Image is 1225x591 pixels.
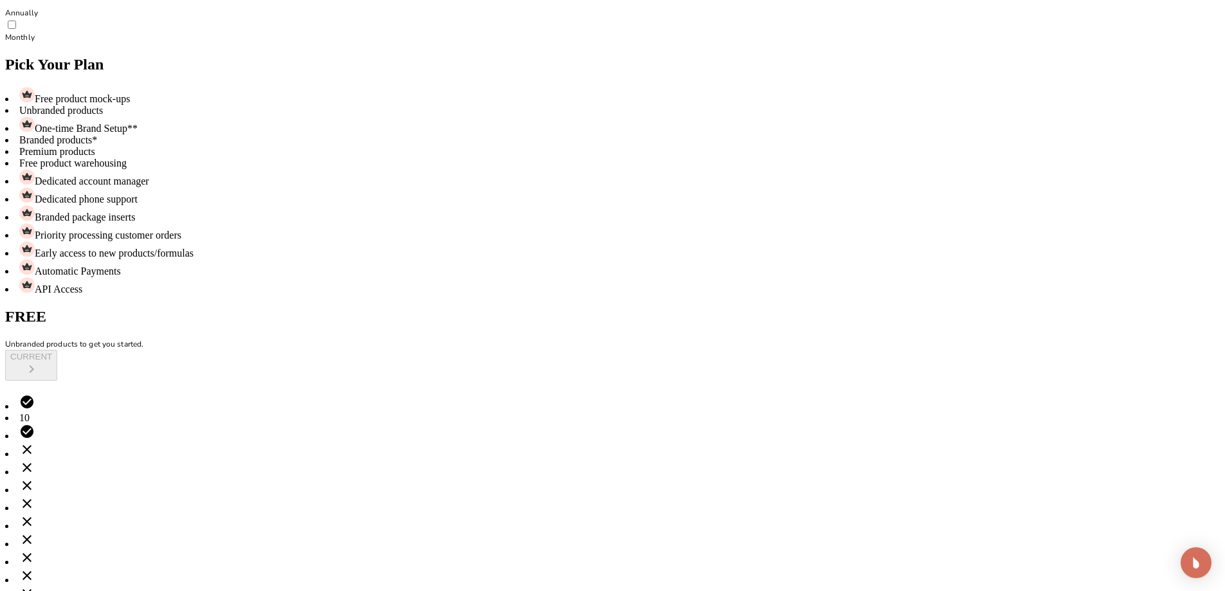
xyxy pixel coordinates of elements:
li: Free product warehousing [5,158,1220,169]
p: Unbranded products to get you started. [5,338,1220,350]
li: Dedicated phone support [5,187,1220,205]
li: One-time Brand Setup** [5,116,1220,134]
h1: Pick Your Plan [5,56,1220,73]
li: Priority processing customer orders [5,223,1220,241]
li: Premium products [5,146,1220,158]
li: Dedicated account manager [5,169,1220,187]
li: 10 [5,412,1220,424]
h1: FREE [5,308,1220,325]
li: Free product mock-ups [5,87,1220,105]
div: Open Intercom Messenger [1181,547,1211,578]
li: Branded package inserts [5,205,1220,223]
li: Branded products* [5,134,1220,146]
li: Early access to new products/formulas [5,241,1220,259]
li: Automatic Payments [5,259,1220,277]
li: API Access [5,277,1220,295]
p: Monthly [5,32,1220,43]
li: Unbranded products [5,105,1220,116]
p: Annually [5,7,1220,19]
button: CURRENT [5,350,57,381]
div: CURRENT [10,352,52,361]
